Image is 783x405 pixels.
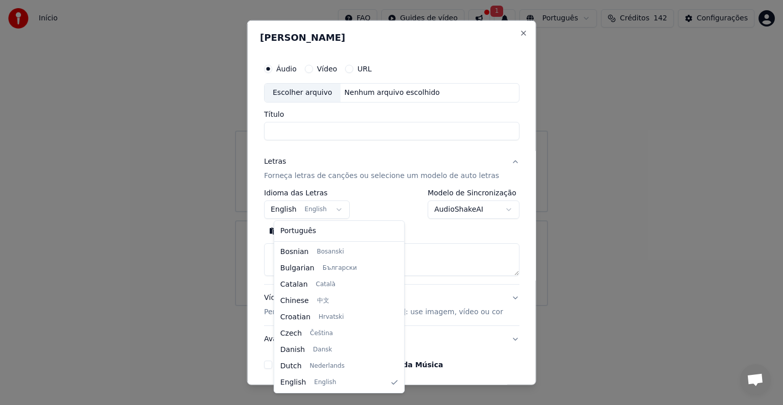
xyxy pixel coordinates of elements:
[280,312,310,322] span: Croatian
[317,297,329,305] span: 中文
[317,248,344,256] span: Bosanski
[280,328,302,339] span: Czech
[280,296,309,306] span: Chinese
[319,313,344,321] span: Hrvatski
[280,377,306,388] span: English
[280,345,305,355] span: Danish
[323,264,357,272] span: Български
[310,330,333,338] span: Čeština
[280,263,315,273] span: Bulgarian
[314,378,336,387] span: English
[280,361,302,371] span: Dutch
[280,247,309,257] span: Bosnian
[316,281,335,289] span: Català
[280,226,316,236] span: Português
[313,346,332,354] span: Dansk
[310,362,345,370] span: Nederlands
[280,280,308,290] span: Catalan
